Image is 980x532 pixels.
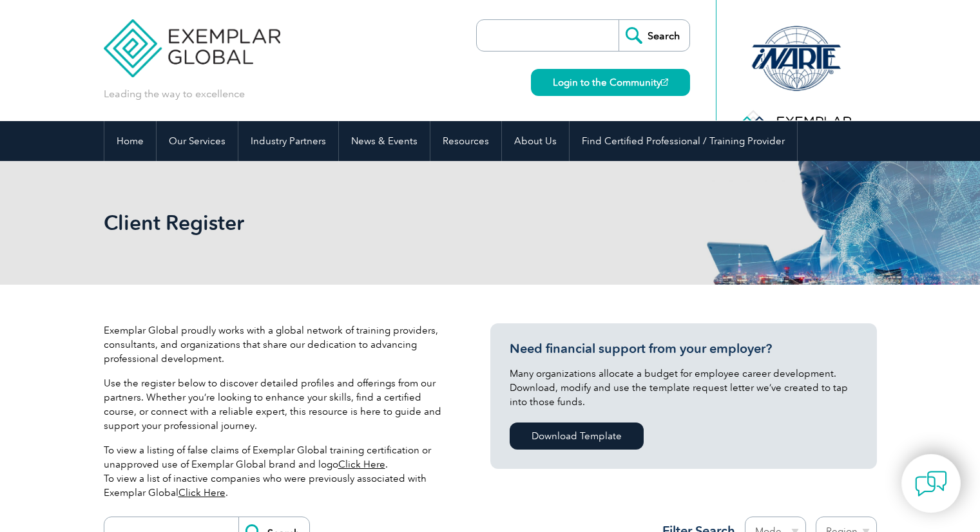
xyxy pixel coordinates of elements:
[157,121,238,161] a: Our Services
[510,423,644,450] a: Download Template
[915,468,947,500] img: contact-chat.png
[570,121,797,161] a: Find Certified Professional / Training Provider
[338,459,385,470] a: Click Here
[430,121,501,161] a: Resources
[661,79,668,86] img: open_square.png
[104,443,452,500] p: To view a listing of false claims of Exemplar Global training certification or unapproved use of ...
[104,213,645,233] h2: Client Register
[104,323,452,366] p: Exemplar Global proudly works with a global network of training providers, consultants, and organ...
[104,121,156,161] a: Home
[502,121,569,161] a: About Us
[104,376,452,433] p: Use the register below to discover detailed profiles and offerings from our partners. Whether you...
[510,366,858,409] p: Many organizations allocate a budget for employee career development. Download, modify and use th...
[339,121,430,161] a: News & Events
[238,121,338,161] a: Industry Partners
[510,341,858,357] h3: Need financial support from your employer?
[619,20,689,51] input: Search
[531,69,690,96] a: Login to the Community
[104,87,245,101] p: Leading the way to excellence
[178,487,226,499] a: Click Here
